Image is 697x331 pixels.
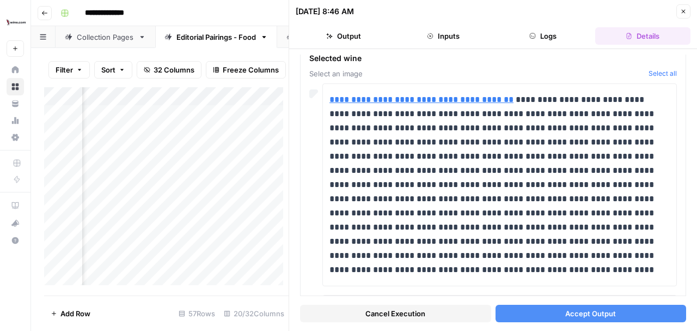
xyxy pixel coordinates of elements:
[7,9,24,36] button: Workspace: Wine
[300,305,491,322] button: Cancel Execution
[94,61,132,79] button: Sort
[56,26,155,48] a: Collection Pages
[365,308,425,319] span: Cancel Execution
[60,308,90,319] span: Add Row
[565,308,616,319] span: Accept Output
[649,68,677,79] button: Select all
[7,112,24,129] a: Usage
[155,26,277,48] a: Editorial Pairings - Food
[7,61,24,79] a: Home
[7,95,24,112] a: Your Data
[595,27,690,45] button: Details
[309,53,644,64] span: Selected wine
[7,232,24,249] button: Help + Support
[223,64,279,75] span: Freeze Columns
[219,305,289,322] div: 20/32 Columns
[296,6,354,17] div: [DATE] 8:46 AM
[296,27,391,45] button: Output
[174,305,219,322] div: 57 Rows
[7,215,23,231] div: What's new?
[277,26,377,48] a: Editorial - Luxury
[176,32,256,43] div: Editorial Pairings - Food
[44,305,97,322] button: Add Row
[7,197,24,214] a: AirOps Academy
[496,305,687,322] button: Accept Output
[56,64,73,75] span: Filter
[154,64,194,75] span: 32 Columns
[101,64,115,75] span: Sort
[395,27,491,45] button: Inputs
[48,61,90,79] button: Filter
[7,78,24,95] a: Browse
[7,214,24,232] button: What's new?
[7,13,26,32] img: Wine Logo
[7,129,24,146] a: Settings
[309,68,644,79] span: Select an image
[496,27,591,45] button: Logs
[206,61,286,79] button: Freeze Columns
[137,61,201,79] button: 32 Columns
[77,32,134,43] div: Collection Pages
